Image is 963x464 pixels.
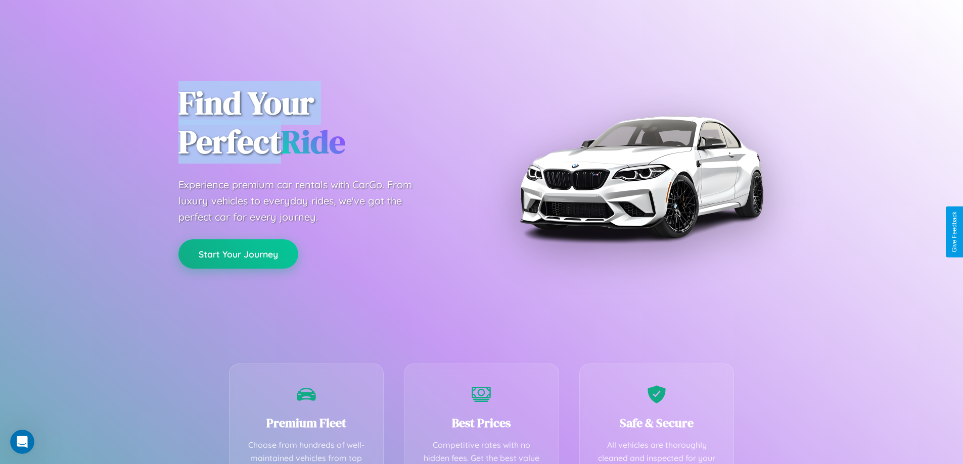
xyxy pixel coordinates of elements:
button: Start Your Journey [178,239,298,269]
p: Experience premium car rentals with CarGo. From luxury vehicles to everyday rides, we've got the ... [178,177,431,225]
iframe: Intercom live chat [10,430,34,454]
h3: Premium Fleet [245,415,369,431]
h3: Best Prices [420,415,543,431]
h3: Safe & Secure [595,415,719,431]
span: Ride [281,120,345,164]
div: Give Feedback [951,212,958,252]
img: Premium BMW car rental vehicle [515,50,767,303]
h1: Find Your Perfect [178,84,467,162]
